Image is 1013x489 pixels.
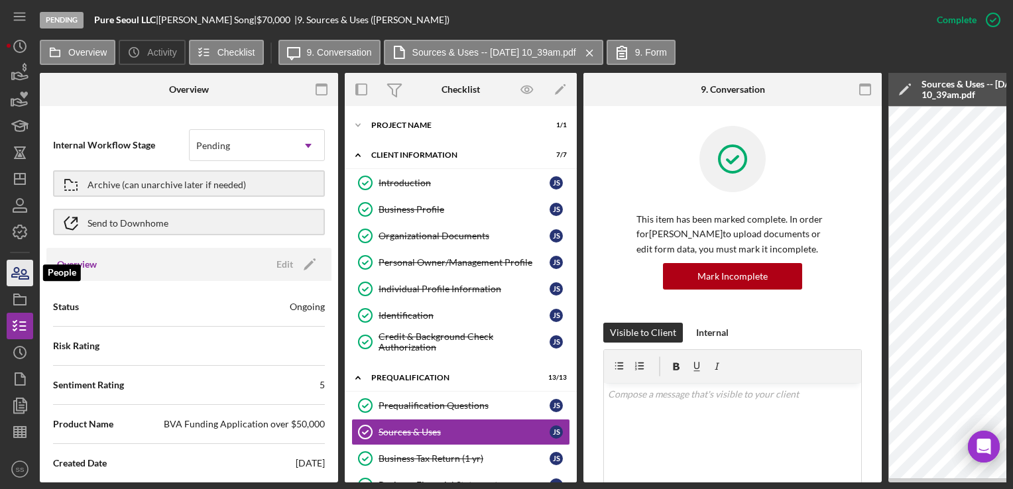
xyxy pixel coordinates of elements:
div: J S [550,452,563,465]
span: Created Date [53,457,107,470]
a: Individual Profile InformationJS [351,276,570,302]
div: Visible to Client [610,323,676,343]
h3: Overview [57,258,97,271]
div: Business Tax Return (1 yr) [379,453,550,464]
div: J S [550,335,563,349]
span: Sentiment Rating [53,378,124,392]
label: 9. Form [635,47,667,58]
button: Send to Downhome [53,209,325,235]
div: Edit [276,254,293,274]
text: SS [16,466,25,473]
div: Checklist [442,84,480,95]
div: J S [550,399,563,412]
button: Activity [119,40,185,65]
div: J S [550,229,563,243]
a: Business Tax Return (1 yr)JS [351,445,570,472]
button: SS [7,456,33,482]
span: Product Name [53,417,113,431]
div: Pending [40,12,84,28]
div: [DATE] [296,457,325,470]
p: This item has been marked complete. In order for [PERSON_NAME] to upload documents or edit form d... [636,212,829,256]
div: Open Intercom Messenger [968,431,1000,462]
label: Overview [68,47,107,58]
div: Complete [937,7,977,33]
div: Internal [696,323,729,343]
div: Mark Incomplete [697,263,768,290]
button: Archive (can unarchive later if needed) [53,170,325,197]
div: Project Name [371,121,534,129]
a: IntroductionJS [351,170,570,196]
button: 9. Conversation [278,40,381,65]
a: IdentificationJS [351,302,570,329]
div: 1 / 1 [543,121,567,129]
div: Prequalification [371,374,534,382]
div: 9. Conversation [701,84,765,95]
div: J S [550,256,563,269]
div: Archive (can unarchive later if needed) [88,172,246,195]
a: Prequalification QuestionsJS [351,392,570,419]
span: $70,000 [257,14,290,25]
button: Complete [924,7,1006,33]
label: Sources & Uses -- [DATE] 10_39am.pdf [412,47,576,58]
div: Overview [169,84,209,95]
a: Sources & UsesJS [351,419,570,445]
div: BVA Funding Application over $50,000 [164,417,325,431]
span: Risk Rating [53,339,99,353]
div: J S [550,309,563,322]
div: 7 / 7 [543,151,567,159]
button: 9. Form [607,40,676,65]
div: Ongoing [290,300,325,313]
div: Client Information [371,151,534,159]
div: Pending [196,140,230,151]
div: Personal Owner/Management Profile [379,257,550,268]
button: Checklist [189,40,264,65]
div: J S [550,176,563,190]
div: J S [550,282,563,296]
div: Sources & Uses [379,427,550,437]
span: Status [53,300,79,313]
button: Mark Incomplete [663,263,802,290]
div: Send to Downhome [88,210,168,234]
div: Prequalification Questions [379,400,550,411]
label: Checklist [217,47,255,58]
a: Credit & Background Check AuthorizationJS [351,329,570,355]
label: Activity [147,47,176,58]
button: Sources & Uses -- [DATE] 10_39am.pdf [384,40,603,65]
a: Personal Owner/Management ProfileJS [351,249,570,276]
div: | 9. Sources & Uses ([PERSON_NAME]) [294,15,449,25]
div: Identification [379,310,550,321]
label: 9. Conversation [307,47,372,58]
div: 5 [320,378,325,392]
div: Individual Profile Information [379,284,550,294]
a: Organizational DocumentsJS [351,223,570,249]
button: Internal [689,323,735,343]
div: 13 / 13 [543,374,567,382]
div: Introduction [379,178,550,188]
button: Overview [40,40,115,65]
b: Pure Seoul LLC [94,14,156,25]
div: [PERSON_NAME] Song | [158,15,257,25]
a: Business ProfileJS [351,196,570,223]
div: Organizational Documents [379,231,550,241]
button: Visible to Client [603,323,683,343]
div: Business Profile [379,204,550,215]
span: Internal Workflow Stage [53,138,189,152]
div: Credit & Background Check Authorization [379,331,550,353]
div: | [94,15,158,25]
button: Edit [268,254,321,274]
div: J S [550,425,563,439]
div: J S [550,203,563,216]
